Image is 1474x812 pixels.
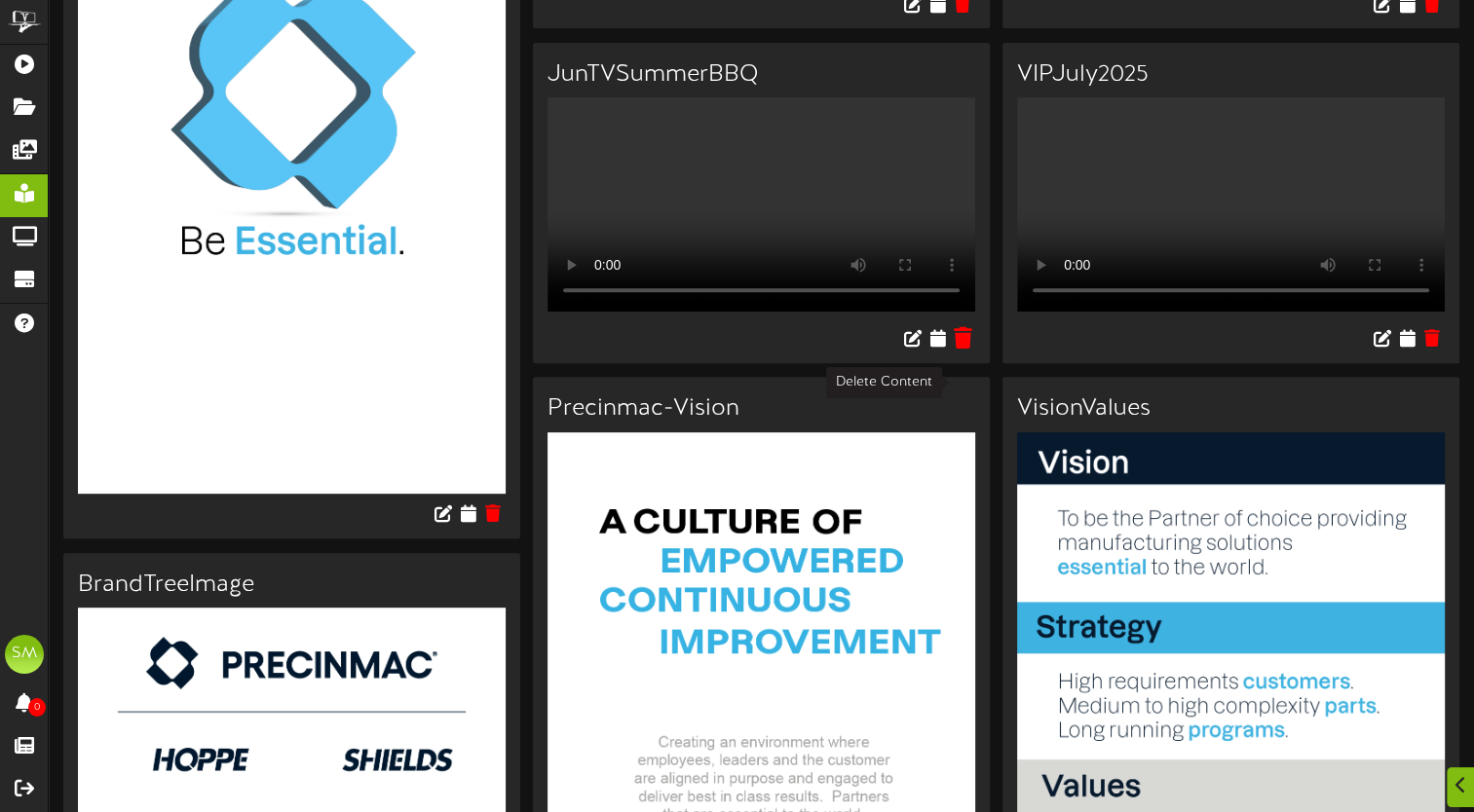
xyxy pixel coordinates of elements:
[28,698,46,717] span: 0
[548,97,975,312] video: Your browser does not support HTML5 video.
[5,635,44,674] div: SM
[548,396,975,422] h3: Precinmac-Vision
[1017,396,1445,422] h3: VisionValues
[78,572,506,598] h3: BrandTreeImage
[548,62,975,88] h3: JunTVSummerBBQ
[1017,97,1445,312] video: Your browser does not support HTML5 video.
[1017,62,1445,88] h3: VIPJuly2025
